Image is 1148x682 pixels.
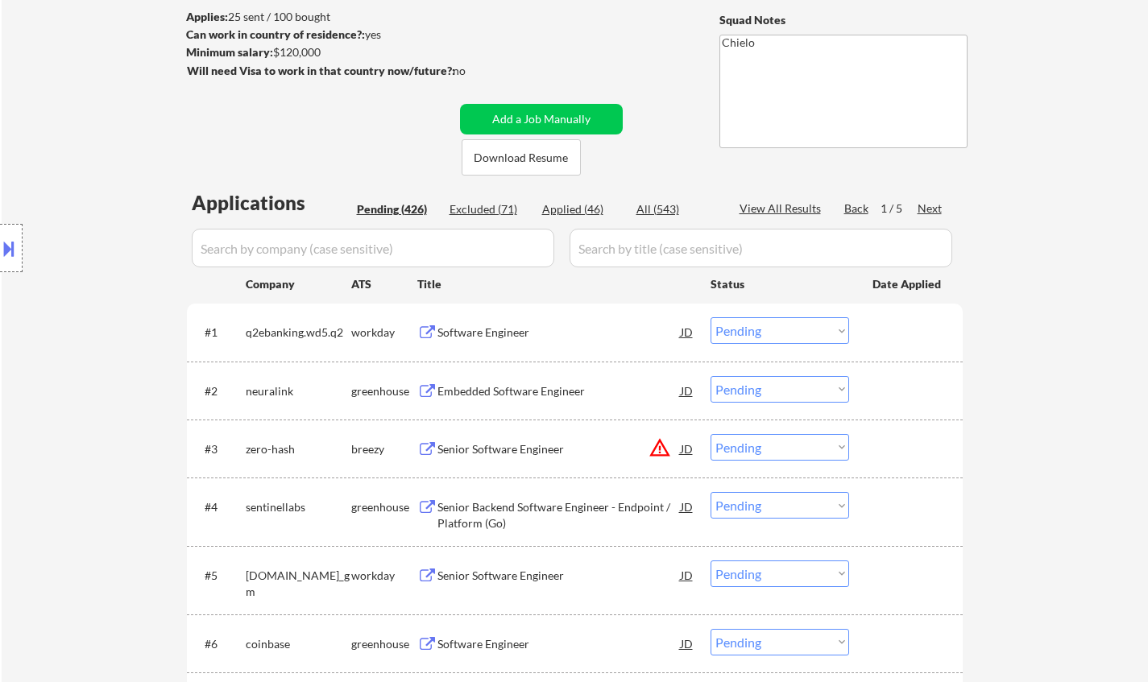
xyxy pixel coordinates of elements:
div: #6 [205,636,233,652]
div: Status [711,269,849,298]
div: Excluded (71) [450,201,530,217]
div: #5 [205,568,233,584]
input: Search by company (case sensitive) [192,229,554,267]
strong: Can work in country of residence?: [186,27,365,41]
div: workday [351,324,417,341]
div: JD [679,376,695,405]
div: Pending (426) [357,201,437,217]
div: zero-hash [246,441,351,457]
div: #4 [205,499,233,515]
div: neuralink [246,383,351,399]
div: Software Engineer [437,636,681,652]
div: JD [679,629,695,658]
div: Company [246,276,351,292]
strong: Will need Visa to work in that country now/future?: [187,64,455,77]
div: greenhouse [351,499,417,515]
button: Download Resume [462,139,581,176]
div: Software Engineer [437,324,681,341]
div: breezy [351,441,417,457]
div: ATS [351,276,417,292]
div: $120,000 [186,44,454,60]
div: Embedded Software Engineer [437,383,681,399]
div: 1 / 5 [881,200,918,217]
div: 25 sent / 100 bought [186,9,454,25]
div: Date Applied [872,276,943,292]
div: All (543) [636,201,717,217]
div: JD [679,434,695,463]
div: JD [679,492,695,521]
div: yes [186,27,450,43]
div: coinbase [246,636,351,652]
div: #3 [205,441,233,457]
button: warning_amber [649,436,671,459]
div: JD [679,317,695,346]
div: Senior Software Engineer [437,441,681,457]
div: greenhouse [351,636,417,652]
div: Next [918,200,943,217]
div: Back [844,200,870,217]
button: Add a Job Manually [460,104,623,134]
div: Squad Notes [719,12,968,28]
div: greenhouse [351,383,417,399]
div: sentinellabs [246,499,351,515]
div: no [453,63,499,79]
div: Senior Software Engineer [437,568,681,584]
div: View All Results [740,200,826,217]
div: workday [351,568,417,584]
div: q2ebanking.wd5.q2 [246,324,351,341]
div: Senior Backend Software Engineer - Endpoint / Platform (Go) [437,499,681,531]
div: Title [417,276,695,292]
strong: Applies: [186,10,228,23]
strong: Minimum salary: [186,45,273,59]
div: [DOMAIN_NAME]_gm [246,568,351,599]
div: JD [679,560,695,589]
div: Applied (46) [542,201,623,217]
input: Search by title (case sensitive) [570,229,952,267]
